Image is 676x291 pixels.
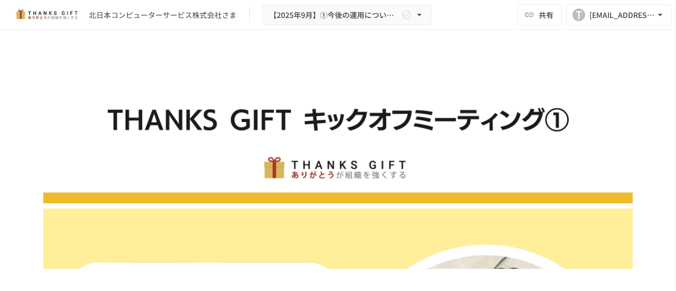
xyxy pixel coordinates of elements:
[89,10,237,21] div: 北日本コンピューターサービス株式会社さま
[566,4,672,25] button: T[EMAIL_ADDRESS][DOMAIN_NAME]
[43,56,633,203] img: G0WxmcJ0THrQxNO0XY7PBNzv3AFOxoYAtgSyvpL7cek
[262,5,431,25] button: 【2025年9月】①今後の運用についてのご案内/THANKS GIFTキックオフMTG
[572,8,585,21] div: T
[589,8,655,22] div: [EMAIL_ADDRESS][DOMAIN_NAME]
[13,6,80,23] img: mMP1OxWUAhQbsRWCurg7vIHe5HqDpP7qZo7fRoNLXQh
[518,4,562,25] button: 共有
[539,9,553,21] span: 共有
[269,8,399,22] span: 【2025年9月】①今後の運用についてのご案内/THANKS GIFTキックオフMTG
